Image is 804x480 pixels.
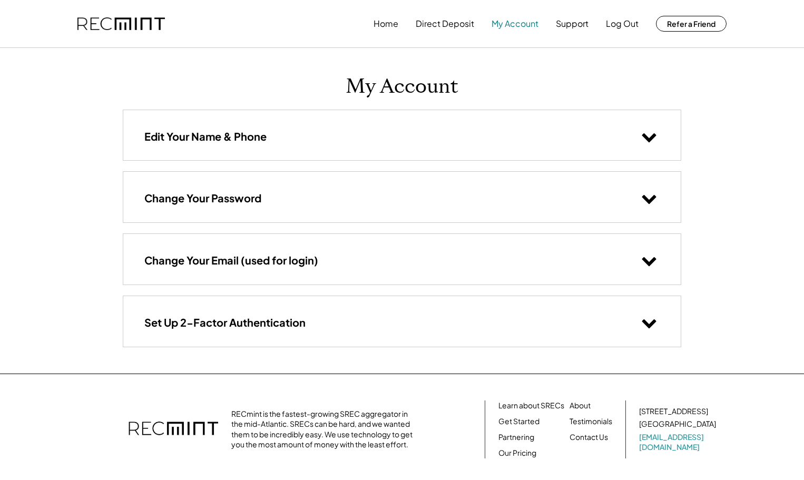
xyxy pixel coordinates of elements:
[498,400,564,411] a: Learn about SRECs
[498,432,534,443] a: Partnering
[639,419,716,429] div: [GEOGRAPHIC_DATA]
[144,191,261,205] h3: Change Your Password
[231,409,418,450] div: RECmint is the fastest-growing SREC aggregator in the mid-Atlantic. SRECs can be hard, and we wan...
[570,432,608,443] a: Contact Us
[416,13,474,34] button: Direct Deposit
[374,13,398,34] button: Home
[498,416,540,427] a: Get Started
[556,13,589,34] button: Support
[570,416,612,427] a: Testimonials
[144,316,306,329] h3: Set Up 2-Factor Authentication
[492,13,538,34] button: My Account
[639,406,708,417] div: [STREET_ADDRESS]
[498,448,536,458] a: Our Pricing
[570,400,591,411] a: About
[144,130,267,143] h3: Edit Your Name & Phone
[77,17,165,31] img: recmint-logotype%403x.png
[346,74,458,99] h1: My Account
[144,253,318,267] h3: Change Your Email (used for login)
[656,16,727,32] button: Refer a Friend
[606,13,639,34] button: Log Out
[129,411,218,448] img: recmint-logotype%403x.png
[639,432,718,453] a: [EMAIL_ADDRESS][DOMAIN_NAME]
